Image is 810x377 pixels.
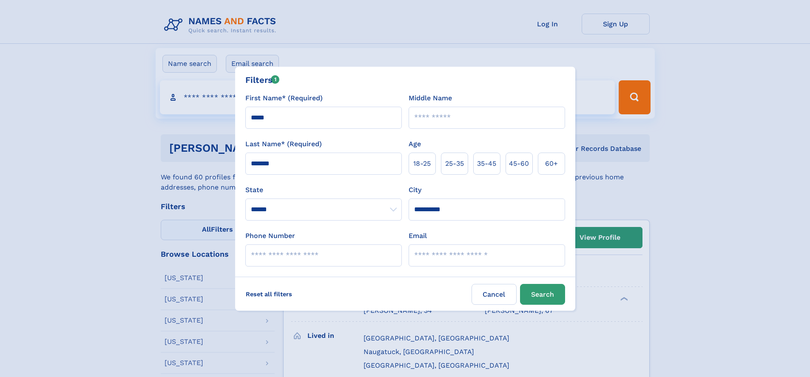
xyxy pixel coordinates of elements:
span: 25‑35 [445,159,464,169]
label: First Name* (Required) [245,93,323,103]
label: Phone Number [245,231,295,241]
span: 60+ [545,159,558,169]
label: Reset all filters [240,284,298,304]
label: Cancel [472,284,517,305]
label: Age [409,139,421,149]
label: Email [409,231,427,241]
span: 35‑45 [477,159,496,169]
label: City [409,185,421,195]
span: 45‑60 [509,159,529,169]
label: Middle Name [409,93,452,103]
div: Filters [245,74,280,86]
button: Search [520,284,565,305]
span: 18‑25 [413,159,431,169]
label: State [245,185,402,195]
label: Last Name* (Required) [245,139,322,149]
